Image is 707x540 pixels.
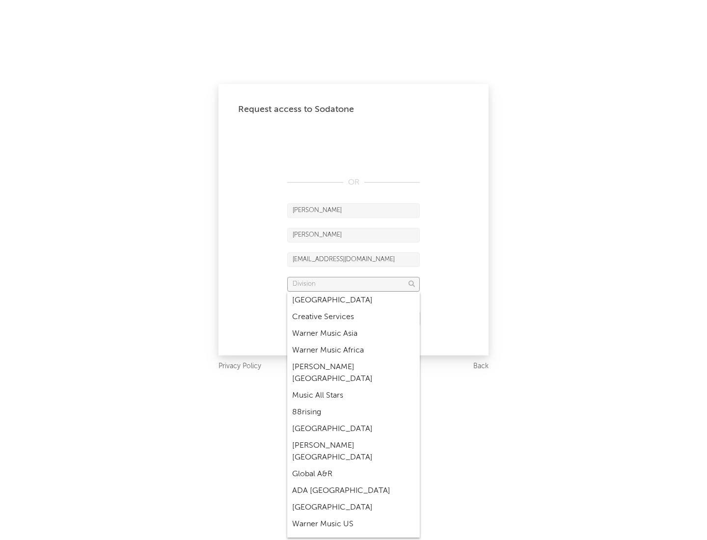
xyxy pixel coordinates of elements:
[287,277,420,292] input: Division
[287,437,420,466] div: [PERSON_NAME] [GEOGRAPHIC_DATA]
[287,309,420,325] div: Creative Services
[287,466,420,483] div: Global A&R
[238,104,469,115] div: Request access to Sodatone
[287,177,420,189] div: OR
[287,325,420,342] div: Warner Music Asia
[287,387,420,404] div: Music All Stars
[287,499,420,516] div: [GEOGRAPHIC_DATA]
[473,360,489,373] a: Back
[218,360,261,373] a: Privacy Policy
[287,342,420,359] div: Warner Music Africa
[287,404,420,421] div: 88rising
[287,359,420,387] div: [PERSON_NAME] [GEOGRAPHIC_DATA]
[287,292,420,309] div: [GEOGRAPHIC_DATA]
[287,516,420,533] div: Warner Music US
[287,483,420,499] div: ADA [GEOGRAPHIC_DATA]
[287,203,420,218] input: First Name
[287,228,420,243] input: Last Name
[287,421,420,437] div: [GEOGRAPHIC_DATA]
[287,252,420,267] input: Email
